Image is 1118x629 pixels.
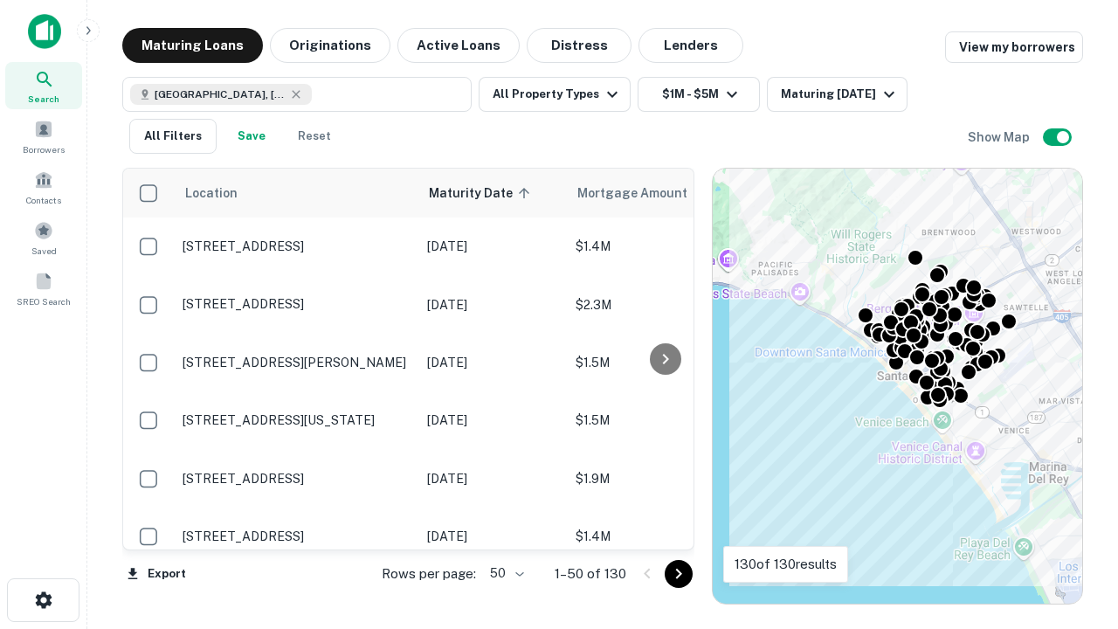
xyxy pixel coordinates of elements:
div: 0 0 [713,169,1082,604]
button: [GEOGRAPHIC_DATA], [GEOGRAPHIC_DATA], [GEOGRAPHIC_DATA] [122,77,472,112]
button: Go to next page [665,560,693,588]
a: Search [5,62,82,109]
div: Maturing [DATE] [781,84,900,105]
button: Maturing [DATE] [767,77,908,112]
button: Reset [286,119,342,154]
button: Export [122,561,190,587]
span: Search [28,92,59,106]
p: [STREET_ADDRESS] [183,238,410,254]
p: [DATE] [427,411,558,430]
img: capitalize-icon.png [28,14,61,49]
p: [STREET_ADDRESS][US_STATE] [183,412,410,428]
button: $1M - $5M [638,77,760,112]
span: Maturity Date [429,183,535,204]
h6: Show Map [968,128,1032,147]
span: Location [184,183,238,204]
p: $1.4M [576,237,750,256]
span: Saved [31,244,57,258]
p: $1.5M [576,353,750,372]
th: Location [174,169,418,218]
p: [STREET_ADDRESS][PERSON_NAME] [183,355,410,370]
a: Borrowers [5,113,82,160]
a: View my borrowers [945,31,1083,63]
button: Originations [270,28,390,63]
p: [DATE] [427,237,558,256]
p: Rows per page: [382,563,476,584]
span: Borrowers [23,142,65,156]
p: 1–50 of 130 [555,563,626,584]
p: 130 of 130 results [735,554,837,575]
a: SREO Search [5,265,82,312]
p: [DATE] [427,527,558,546]
button: Save your search to get updates of matches that match your search criteria. [224,119,279,154]
span: SREO Search [17,294,71,308]
span: [GEOGRAPHIC_DATA], [GEOGRAPHIC_DATA], [GEOGRAPHIC_DATA] [155,86,286,102]
a: Contacts [5,163,82,211]
p: $1.4M [576,527,750,546]
th: Mortgage Amount [567,169,759,218]
div: 50 [483,561,527,586]
iframe: Chat Widget [1031,489,1118,573]
p: [DATE] [427,353,558,372]
span: Contacts [26,193,61,207]
button: Lenders [638,28,743,63]
button: Distress [527,28,631,63]
button: All Property Types [479,77,631,112]
button: Maturing Loans [122,28,263,63]
a: Saved [5,214,82,261]
span: Mortgage Amount [577,183,710,204]
p: [DATE] [427,295,558,314]
button: All Filters [129,119,217,154]
p: $2.3M [576,295,750,314]
p: $1.9M [576,469,750,488]
p: $1.5M [576,411,750,430]
th: Maturity Date [418,169,567,218]
button: Active Loans [397,28,520,63]
p: [STREET_ADDRESS] [183,296,410,312]
p: [STREET_ADDRESS] [183,529,410,544]
p: [STREET_ADDRESS] [183,471,410,487]
p: [DATE] [427,469,558,488]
